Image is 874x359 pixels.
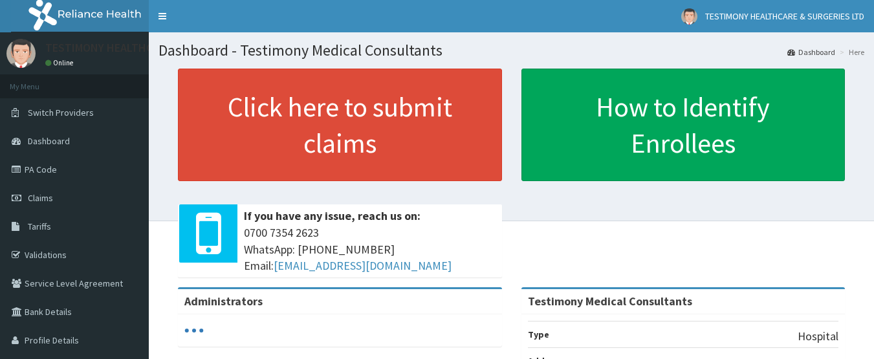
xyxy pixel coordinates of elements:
[45,58,76,67] a: Online
[836,47,864,58] li: Here
[528,329,549,340] b: Type
[6,39,36,68] img: User Image
[787,47,835,58] a: Dashboard
[158,42,864,59] h1: Dashboard - Testimony Medical Consultants
[274,258,452,273] a: [EMAIL_ADDRESS][DOMAIN_NAME]
[28,135,70,147] span: Dashboard
[244,208,421,223] b: If you have any issue, reach us on:
[178,69,502,181] a: Click here to submit claims
[244,224,496,274] span: 0700 7354 2623 WhatsApp: [PHONE_NUMBER] Email:
[521,69,846,181] a: How to Identify Enrollees
[681,8,697,25] img: User Image
[798,328,838,345] p: Hospital
[705,10,864,22] span: TESTIMONY HEALTHCARE & SURGERIES LTD
[45,42,261,54] p: TESTIMONY HEALTHCARE & SURGERIES LTD
[28,221,51,232] span: Tariffs
[28,192,53,204] span: Claims
[528,294,692,309] strong: Testimony Medical Consultants
[184,294,263,309] b: Administrators
[184,321,204,340] svg: audio-loading
[28,107,94,118] span: Switch Providers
